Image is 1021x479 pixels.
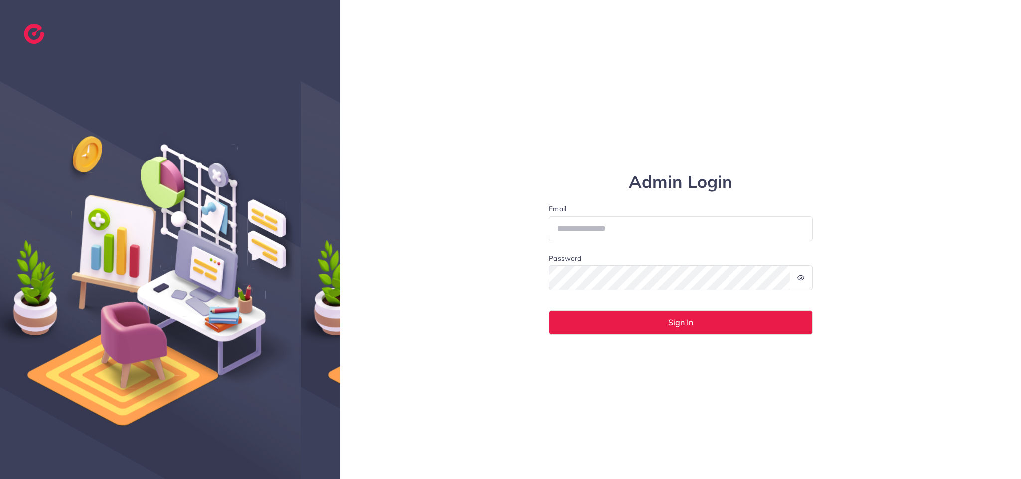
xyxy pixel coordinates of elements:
button: Sign In [549,310,813,335]
span: Sign In [668,319,693,326]
label: Password [549,253,581,263]
img: logo [24,24,44,44]
label: Email [549,204,813,214]
h1: Admin Login [549,172,813,192]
